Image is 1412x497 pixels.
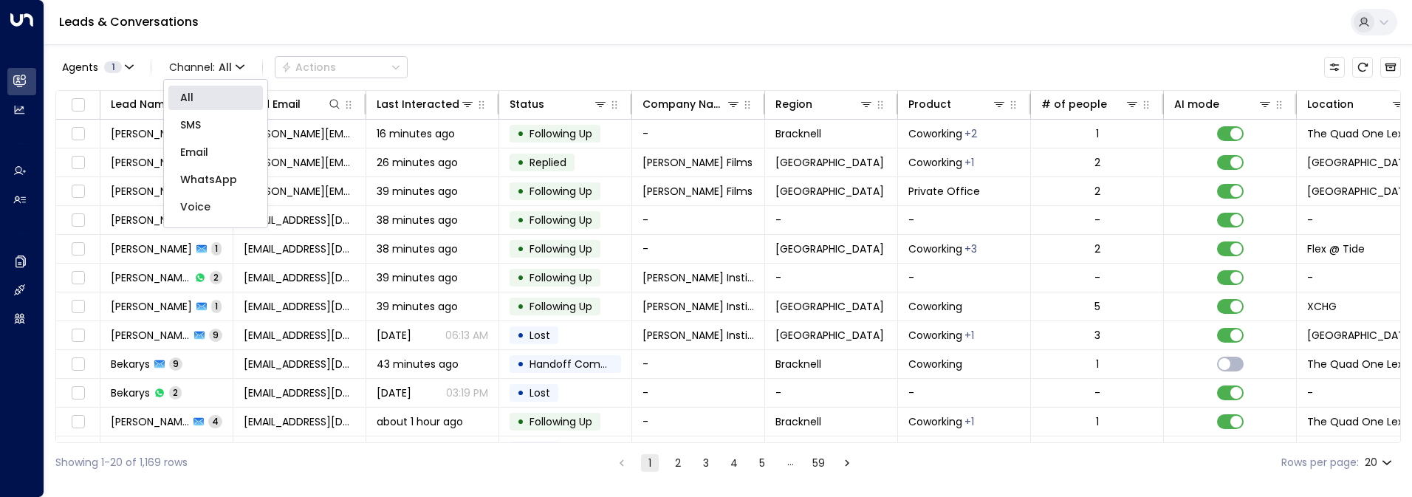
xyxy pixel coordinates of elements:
[180,90,193,106] span: All
[180,227,234,242] span: Web Chat
[180,172,237,188] span: WhatsApp
[180,199,210,215] span: Voice
[180,117,201,133] span: SMS
[180,145,208,160] span: Email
